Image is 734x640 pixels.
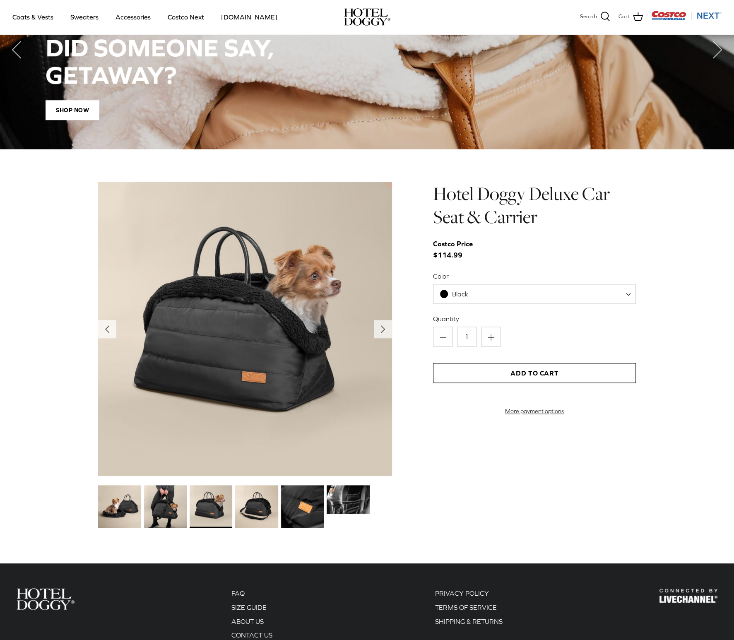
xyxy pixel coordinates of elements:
span: Shop Now [46,100,99,120]
button: Add to Cart [433,363,636,383]
span: Search [580,12,597,21]
a: PRIVACY POLICY [435,589,489,597]
a: TERMS OF SERVICE [435,604,497,611]
h2: DID SOMEONE SAY, GETAWAY? [46,34,688,89]
a: Search [580,12,610,22]
a: SHIPPING & RETURNS [435,618,503,625]
h1: Hotel Doggy Deluxe Car Seat & Carrier [433,182,636,229]
a: More payment options [433,408,636,415]
a: Cart [618,12,643,22]
img: Hotel Doggy Costco Next [17,588,75,609]
img: hoteldoggycom [344,8,390,26]
span: Black [433,284,636,304]
a: SIZE GUIDE [231,604,267,611]
a: Costco Next [160,3,212,31]
button: Next [701,33,734,66]
div: Costco Price [433,238,473,250]
button: Next [374,320,392,338]
a: ABOUT US [231,618,264,625]
button: Previous [98,320,116,338]
label: Quantity [433,314,636,323]
a: Accessories [108,3,158,31]
a: Sweaters [63,3,106,31]
img: Hotel Doggy Costco Next [659,588,717,603]
label: Color [433,272,636,281]
img: Costco Next [651,10,722,21]
a: Visit Costco Next [651,16,722,22]
a: FAQ [231,589,245,597]
span: Cart [618,12,630,21]
a: CONTACT US [231,631,272,639]
a: hoteldoggy.com hoteldoggycom [344,8,390,26]
a: Coats & Vests [5,3,61,31]
span: Black [433,290,485,298]
span: $114.99 [433,238,481,261]
input: Quantity [457,327,477,346]
a: [DOMAIN_NAME] [214,3,285,31]
span: Black [452,290,468,298]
